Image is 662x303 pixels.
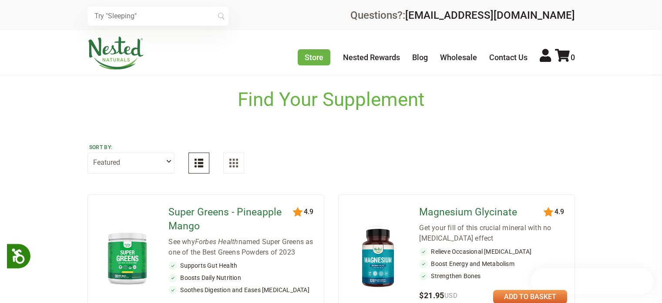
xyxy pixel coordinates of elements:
[195,159,203,167] img: List
[168,261,316,270] li: Supports Gut Health
[168,286,316,294] li: Soothes Digestion and Eases [MEDICAL_DATA]
[89,144,173,151] label: Sort by:
[555,53,575,62] a: 0
[168,237,316,258] div: See why named Super Greens as one of the Best Greens Powders of 2023
[419,272,567,280] li: Strengthen Bones
[419,247,567,256] li: Relieve Occasional [MEDICAL_DATA]
[419,205,545,219] a: Magnesium Glycinate
[298,49,330,65] a: Store
[531,268,653,294] iframe: Button to open loyalty program pop-up
[168,273,316,282] li: Boosts Daily Nutrition
[353,225,403,291] img: Magnesium Glycinate
[229,159,238,167] img: Grid
[419,259,567,268] li: Boost Energy and Metabolism
[87,37,144,70] img: Nested Naturals
[87,7,229,26] input: Try "Sleeping"
[419,291,457,300] span: $21.95
[419,223,567,244] div: Get your fill of this crucial mineral with no [MEDICAL_DATA] effect
[412,53,428,62] a: Blog
[405,9,575,21] a: [EMAIL_ADDRESS][DOMAIN_NAME]
[350,10,575,20] div: Questions?:
[168,205,294,233] a: Super Greens - Pineapple Mango
[571,53,575,62] span: 0
[444,292,457,300] span: USD
[195,238,239,246] em: Forbes Health
[238,89,424,111] h1: Find Your Supplement
[489,53,528,62] a: Contact Us
[440,53,477,62] a: Wholesale
[343,53,400,62] a: Nested Rewards
[102,228,153,287] img: Super Greens - Pineapple Mango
